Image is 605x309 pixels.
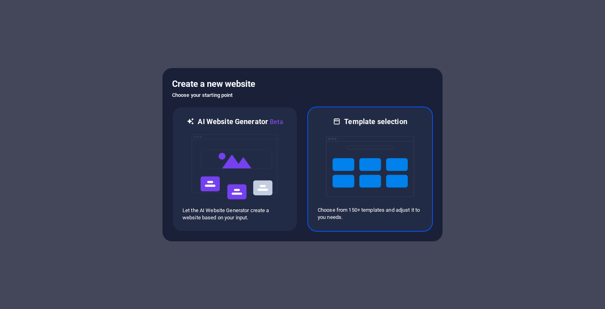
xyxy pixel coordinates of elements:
h5: Create a new website [172,78,433,90]
h6: AI Website Generator [198,117,283,127]
img: ai [191,127,279,207]
div: Template selectionChoose from 150+ templates and adjust it to you needs. [307,106,433,232]
h6: Choose your starting point [172,90,433,100]
p: Choose from 150+ templates and adjust it to you needs. [318,207,423,221]
div: AI Website GeneratorBetaaiLet the AI Website Generator create a website based on your input. [172,106,298,232]
span: Beta [268,118,283,126]
h6: Template selection [344,117,407,126]
p: Let the AI Website Generator create a website based on your input. [182,207,287,221]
